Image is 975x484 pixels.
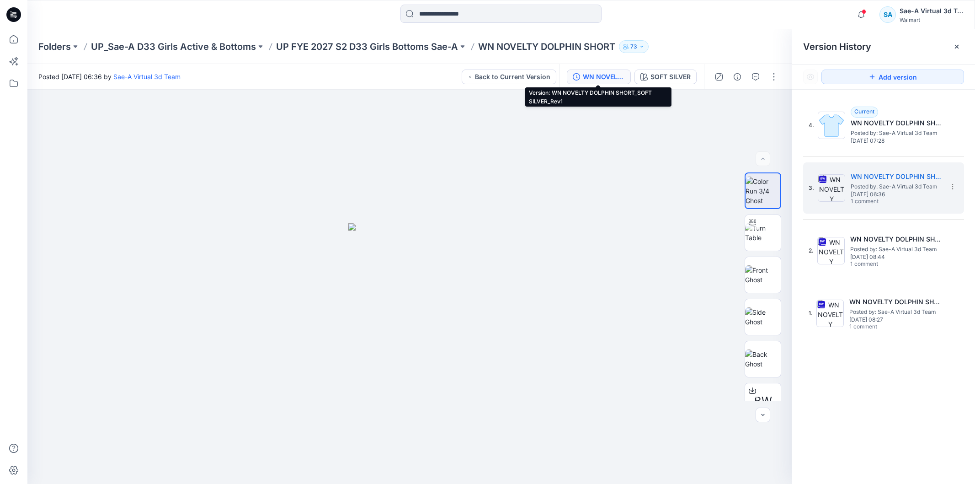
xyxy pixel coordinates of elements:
button: 73 [619,40,649,53]
img: WN NOVELTY DOLPHIN SHORT_FULL COLORWAYS [817,237,845,264]
h5: WN NOVELTY DOLPHIN SHORT_SOFT SILVER [849,296,941,307]
span: [DATE] 08:44 [850,254,942,260]
span: 3. [809,184,814,192]
a: Sae-A Virtual 3d Team [113,73,181,81]
p: WN NOVELTY DOLPHIN SHORT [478,40,615,53]
span: [DATE] 06:36 [851,191,942,198]
span: 2. [809,247,814,255]
span: Version History [803,41,871,52]
h5: WN NOVELTY DOLPHIN SHORT_Rev1_FULL COLORWAY [851,118,942,129]
p: 73 [630,42,637,52]
a: Folders [38,40,71,53]
button: Show Hidden Versions [803,70,818,84]
img: WN NOVELTY DOLPHIN SHORT_Rev1_FULL COLORWAY [818,112,845,139]
button: Add version [821,70,964,84]
div: SOFT SILVER [650,72,691,82]
span: Posted by: Sae-A Virtual 3d Team [849,307,941,317]
span: [DATE] 07:28 [851,138,942,144]
button: Details [730,70,745,84]
span: BW [754,393,772,409]
img: WN NOVELTY DOLPHIN SHORT_SOFT SILVER [816,300,844,327]
div: SA [879,6,896,23]
span: [DATE] 08:27 [849,317,941,323]
span: 1 comment [851,198,915,205]
button: Back to Current Version [462,70,556,84]
span: 1 comment [849,323,913,331]
a: UP FYE 2027 S2 D33 Girls Bottoms Sae-A [276,40,458,53]
img: Color Run 3/4 Ghost [746,177,780,205]
img: Turn Table [745,223,781,242]
span: 1. [809,309,813,317]
button: WN NOVELTY DOLPHIN SHORT_SOFT SILVER_Rev1 [567,70,631,84]
div: Sae-A Virtual 3d Team [900,5,964,16]
div: WN NOVELTY DOLPHIN SHORT_SOFT SILVER_Rev1 [583,72,625,82]
span: 1 comment [850,261,914,268]
a: UP_Sae-A D33 Girls Active & Bottoms [91,40,256,53]
img: WN NOVELTY DOLPHIN SHORT_SOFT SILVER_Rev1 [818,174,845,202]
img: Front Ghost [745,265,781,285]
span: Current [854,108,874,115]
span: Posted by: Sae-A Virtual 3d Team [851,129,942,138]
h5: WN NOVELTY DOLPHIN SHORT_SOFT SILVER_Rev1 [851,171,942,182]
span: Posted by: Sae-A Virtual 3d Team [850,245,942,254]
img: Side Ghost [745,307,781,327]
span: Posted [DATE] 06:36 by [38,72,181,81]
img: eyJhbGciOiJIUzI1NiIsImtpZCI6IjAiLCJzbHQiOiJzZXMiLCJ0eXAiOiJKV1QifQ.eyJkYXRhIjp7InR5cGUiOiJzdG9yYW... [348,223,472,484]
div: Walmart [900,16,964,23]
h5: WN NOVELTY DOLPHIN SHORT_FULL COLORWAYS [850,234,942,245]
button: SOFT SILVER [634,70,697,84]
span: Posted by: Sae-A Virtual 3d Team [851,182,942,191]
span: 4. [809,121,814,129]
button: Close [953,43,960,50]
img: Back Ghost [745,350,781,369]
